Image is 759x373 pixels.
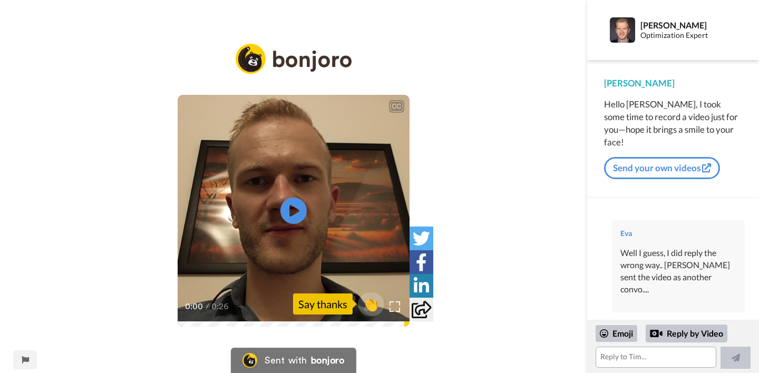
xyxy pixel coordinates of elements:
[358,292,384,316] button: 👏
[640,20,742,30] div: [PERSON_NAME]
[311,356,345,365] div: bonjoro
[242,353,257,368] img: Bonjoro Logo
[231,348,356,373] a: Bonjoro LogoSent withbonjoro
[620,247,736,295] div: Well I guess, I did reply the wrong way.. [PERSON_NAME] sent the video as another convo....
[390,301,400,312] img: Full screen
[604,77,742,90] div: [PERSON_NAME]
[211,300,230,313] span: 0:26
[236,44,352,74] img: logo_full.png
[596,325,637,342] div: Emoji
[265,356,307,365] div: Sent with
[206,300,209,313] span: /
[293,293,353,315] div: Say thanks
[185,300,203,313] span: 0:00
[604,98,742,149] div: Hello [PERSON_NAME], I took some time to record a video just for you—hope it brings a smile to yo...
[650,327,663,340] div: Reply by Video
[610,17,635,43] img: Profile Image
[358,296,384,312] span: 👏
[646,325,727,342] div: Reply by Video
[390,101,403,112] div: CC
[604,157,720,179] a: Send your own videos
[640,31,742,40] div: Optimization Expert
[620,228,736,239] div: Eva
